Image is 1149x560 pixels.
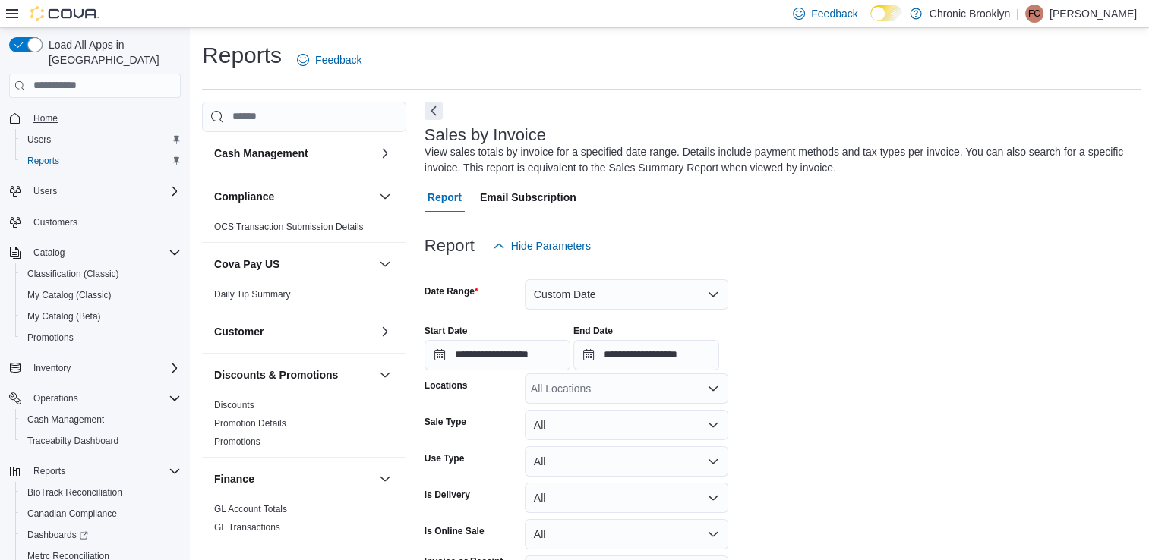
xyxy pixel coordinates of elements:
[21,411,181,429] span: Cash Management
[21,286,181,304] span: My Catalog (Classic)
[425,340,570,370] input: Press the down key to open a popover containing a calendar.
[15,306,187,327] button: My Catalog (Beta)
[214,289,291,300] a: Daily Tip Summary
[33,465,65,477] span: Reports
[573,325,613,337] label: End Date
[15,524,187,546] a: Dashboards
[870,21,871,22] span: Dark Mode
[214,418,286,429] a: Promotion Details
[21,411,110,429] a: Cash Management
[214,324,373,339] button: Customer
[33,216,77,228] span: Customers
[21,505,181,523] span: Canadian Compliance
[27,435,118,447] span: Traceabilty Dashboard
[425,144,1134,176] div: View sales totals by invoice for a specified date range. Details include payment methods and tax ...
[214,521,280,533] span: GL Transactions
[27,109,64,127] a: Home
[425,452,464,464] label: Use Type
[27,155,59,167] span: Reports
[428,182,462,212] span: Report
[21,131,181,149] span: Users
[27,508,117,520] span: Canadian Compliance
[27,244,71,262] button: Catalog
[425,325,468,337] label: Start Date
[27,109,181,127] span: Home
[27,289,112,301] span: My Catalog (Classic)
[214,189,373,204] button: Compliance
[27,462,71,480] button: Reports
[376,255,394,273] button: Cova Pay US
[27,244,181,262] span: Catalog
[21,307,181,326] span: My Catalog (Beta)
[15,503,187,524] button: Canadian Compliance
[376,187,394,206] button: Compliance
[21,432,125,450] a: Traceabilty Dashboard
[30,6,99,21] img: Cova
[214,256,279,272] h3: Cova Pay US
[214,221,364,233] span: OCS Transaction Submission Details
[15,409,187,430] button: Cash Management
[376,366,394,384] button: Discounts & Promotions
[33,247,65,259] span: Catalog
[214,222,364,232] a: OCS Transaction Submission Details
[214,471,373,486] button: Finance
[930,5,1011,23] p: Chronic Brooklyn
[214,146,308,161] h3: Cash Management
[214,367,338,382] h3: Discounts & Promotions
[480,182,576,212] span: Email Subscription
[21,265,181,283] span: Classification (Classic)
[525,410,728,440] button: All
[525,279,728,310] button: Custom Date
[27,389,181,407] span: Operations
[573,340,719,370] input: Press the down key to open a popover containing a calendar.
[214,399,254,411] span: Discounts
[3,181,187,202] button: Users
[15,327,187,348] button: Promotions
[425,285,478,297] label: Date Range
[27,182,63,200] button: Users
[376,144,394,162] button: Cash Management
[202,285,406,310] div: Cova Pay US
[27,414,104,426] span: Cash Management
[3,211,187,233] button: Customers
[376,322,394,341] button: Customer
[27,529,88,541] span: Dashboards
[21,526,181,544] span: Dashboards
[43,37,181,68] span: Load All Apps in [GEOGRAPHIC_DATA]
[33,362,71,374] span: Inventory
[214,256,373,272] button: Cova Pay US
[425,379,468,392] label: Locations
[15,263,187,285] button: Classification (Classic)
[21,265,125,283] a: Classification (Classic)
[21,131,57,149] a: Users
[425,126,546,144] h3: Sales by Invoice
[21,152,181,170] span: Reports
[315,52,361,68] span: Feedback
[21,505,123,523] a: Canadian Compliance
[27,389,84,407] button: Operations
[214,189,274,204] h3: Compliance
[487,231,597,261] button: Hide Parameters
[1016,5,1019,23] p: |
[33,185,57,197] span: Users
[425,102,443,120] button: Next
[425,489,470,501] label: Is Delivery
[3,107,187,129] button: Home
[21,286,118,304] a: My Catalog (Classic)
[214,436,260,448] span: Promotions
[870,5,902,21] input: Dark Mode
[425,416,466,428] label: Sale Type
[511,238,591,253] span: Hide Parameters
[707,382,719,395] button: Open list of options
[202,40,282,71] h1: Reports
[21,307,107,326] a: My Catalog (Beta)
[21,329,181,347] span: Promotions
[15,430,187,451] button: Traceabilty Dashboard
[3,242,187,263] button: Catalog
[214,503,287,515] span: GL Account Totals
[27,268,119,280] span: Classification (Classic)
[15,129,187,150] button: Users
[3,461,187,482] button: Reports
[202,218,406,242] div: Compliance
[1028,5,1040,23] span: FC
